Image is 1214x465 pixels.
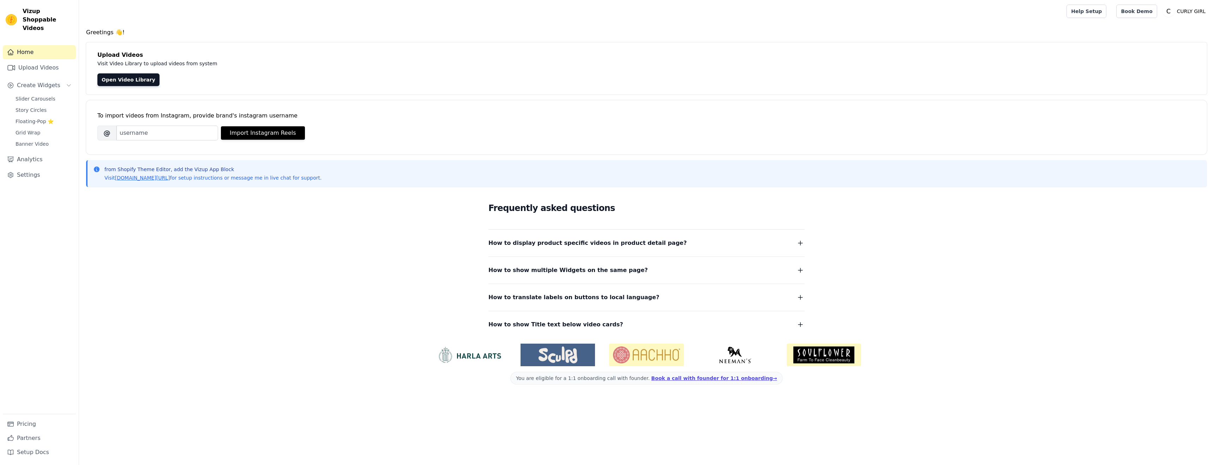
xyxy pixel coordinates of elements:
span: How to translate labels on buttons to local language? [488,292,659,302]
span: How to show Title text below video cards? [488,320,623,330]
a: Book a call with founder for 1:1 onboarding [651,375,777,381]
button: Import Instagram Reels [221,126,305,140]
a: Slider Carousels [11,94,76,104]
a: Partners [3,431,76,445]
span: @ [97,126,116,140]
text: C [1166,8,1171,15]
button: How to translate labels on buttons to local language? [488,292,805,302]
button: C CURLY GIRL [1163,5,1208,18]
span: Create Widgets [17,81,60,90]
a: Settings [3,168,76,182]
span: Banner Video [16,140,49,147]
span: Story Circles [16,107,47,114]
button: How to show multiple Widgets on the same page? [488,265,805,275]
img: Neeman's [698,346,773,363]
span: How to show multiple Widgets on the same page? [488,265,648,275]
a: Story Circles [11,105,76,115]
span: Vizup Shoppable Videos [23,7,73,32]
a: Analytics [3,152,76,167]
span: How to display product specific videos in product detail page? [488,238,687,248]
a: Grid Wrap [11,128,76,138]
a: Pricing [3,417,76,431]
img: Vizup [6,14,17,25]
span: Grid Wrap [16,129,40,136]
a: Home [3,45,76,59]
img: HarlaArts [432,346,506,363]
a: Floating-Pop ⭐ [11,116,76,126]
a: Banner Video [11,139,76,149]
a: Upload Videos [3,61,76,75]
img: Sculpd US [521,346,595,363]
button: How to show Title text below video cards? [488,320,805,330]
a: [DOMAIN_NAME][URL] [115,175,170,181]
p: CURLY GIRL [1174,5,1208,18]
a: Setup Docs [3,445,76,459]
div: To import videos from Instagram, provide brand's instagram username [97,111,1196,120]
img: Soulflower [787,344,861,366]
a: Open Video Library [97,73,160,86]
img: Aachho [609,344,684,366]
span: Floating-Pop ⭐ [16,118,54,125]
p: Visit Video Library to upload videos from system [97,59,414,68]
button: How to display product specific videos in product detail page? [488,238,805,248]
h2: Frequently asked questions [488,201,805,215]
h4: Greetings 👋! [86,28,1207,37]
a: Help Setup [1066,5,1106,18]
p: Visit for setup instructions or message me in live chat for support. [104,174,321,181]
p: from Shopify Theme Editor, add the Vizup App Block [104,166,321,173]
a: Book Demo [1116,5,1157,18]
span: Slider Carousels [16,95,55,102]
input: username [116,126,218,140]
button: Create Widgets [3,78,76,92]
h4: Upload Videos [97,51,1196,59]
